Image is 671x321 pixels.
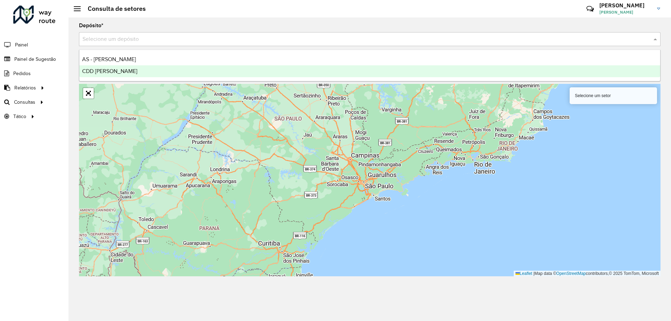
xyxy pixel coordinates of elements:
[13,113,26,120] span: Tático
[83,88,94,99] a: Abrir mapa em tela cheia
[556,271,586,276] a: OpenStreetMap
[13,70,31,77] span: Pedidos
[599,2,652,9] h3: [PERSON_NAME]
[570,87,657,104] div: Selecione um setor
[15,41,28,49] span: Painel
[82,56,136,62] span: AS - [PERSON_NAME]
[79,21,103,30] label: Depósito
[515,271,532,276] a: Leaflet
[82,68,137,74] span: CDD [PERSON_NAME]
[14,84,36,92] span: Relatórios
[599,9,652,15] span: [PERSON_NAME]
[14,56,56,63] span: Painel de Sugestão
[14,99,35,106] span: Consultas
[514,271,661,277] div: Map data © contributors,© 2025 TomTom, Microsoft
[583,1,598,16] a: Contato Rápido
[533,271,534,276] span: |
[81,5,146,13] h2: Consulta de setores
[79,50,661,81] ng-dropdown-panel: Options list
